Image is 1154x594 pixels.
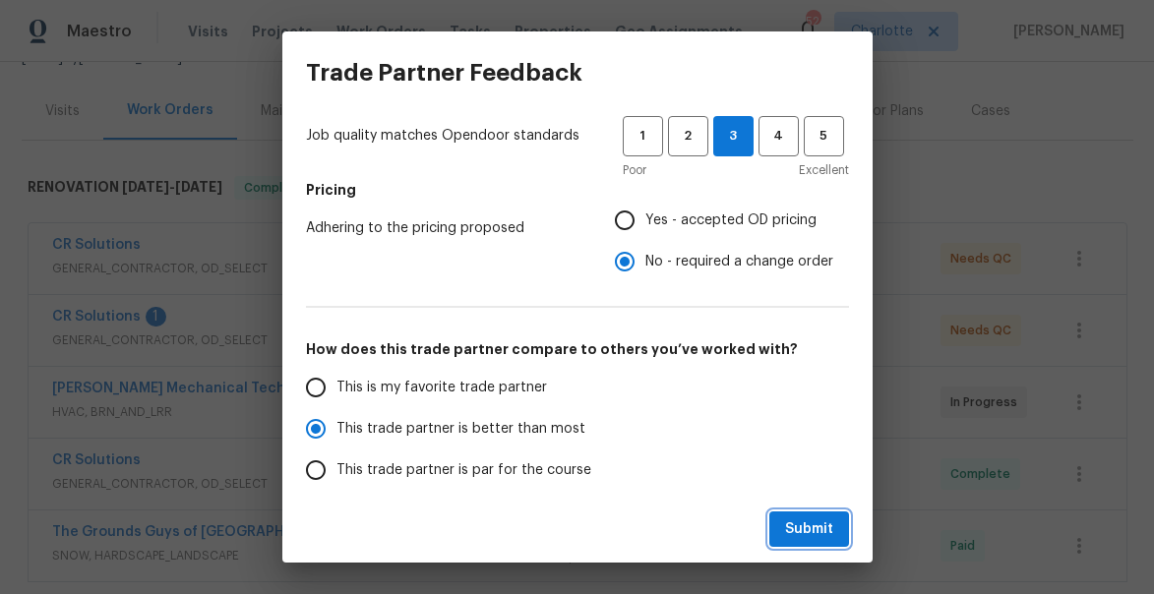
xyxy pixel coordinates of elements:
[336,378,547,398] span: This is my favorite trade partner
[336,419,585,440] span: This trade partner is better than most
[760,125,797,148] span: 4
[759,116,799,156] button: 4
[615,200,849,282] div: Pricing
[670,125,706,148] span: 2
[306,126,591,146] span: Job quality matches Opendoor standards
[625,125,661,148] span: 1
[804,116,844,156] button: 5
[713,116,754,156] button: 3
[306,180,849,200] h5: Pricing
[806,125,842,148] span: 5
[306,59,582,87] h3: Trade Partner Feedback
[306,367,849,573] div: How does this trade partner compare to others you’ve worked with?
[623,160,646,180] span: Poor
[645,210,817,231] span: Yes - accepted OD pricing
[714,125,753,148] span: 3
[668,116,708,156] button: 2
[336,460,591,481] span: This trade partner is par for the course
[799,160,849,180] span: Excellent
[645,252,833,272] span: No - required a change order
[306,339,849,359] h5: How does this trade partner compare to others you’ve worked with?
[306,218,583,238] span: Adhering to the pricing proposed
[623,116,663,156] button: 1
[785,517,833,542] span: Submit
[769,511,849,548] button: Submit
